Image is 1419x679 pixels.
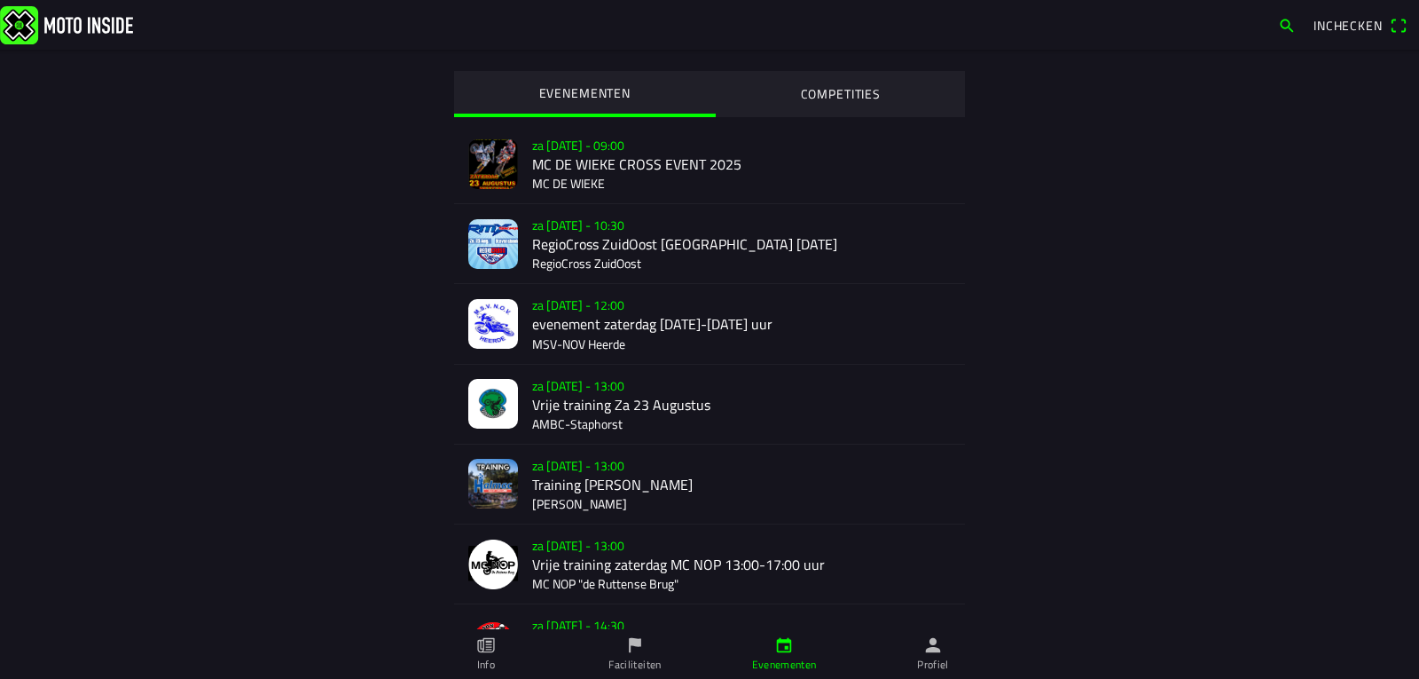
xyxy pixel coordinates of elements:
ion-label: Faciliteiten [608,657,661,673]
ion-icon: paper [476,636,496,655]
img: NjdwpvkGicnr6oC83998ZTDUeXJJ29cK9cmzxz8K.png [468,540,518,589]
img: sfRBxcGZmvZ0K6QUyq9TbY0sbKJYVDoKWVN9jkDZ.png [468,620,518,669]
a: za [DATE] - 13:00Vrije training zaterdag MC NOP 13:00-17:00 uurMC NOP "de Ruttense Brug" [454,525,965,604]
a: za [DATE] - 10:30RegioCross ZuidOost [GEOGRAPHIC_DATA] [DATE]RegioCross ZuidOost [454,204,965,284]
ion-icon: calendar [774,636,794,655]
img: CumXQZzcdmhWnmEhYrXpuWmwL1CF3yfMHlVlZmKJ.jpg [468,219,518,269]
a: Incheckenqr scanner [1305,10,1415,40]
ion-icon: flag [625,636,645,655]
a: za [DATE] - 13:00Training [PERSON_NAME][PERSON_NAME] [454,445,965,525]
ion-segment-button: EVENEMENTEN [454,71,716,117]
img: guWb0P1XhtsYapbpdwNZhAwCJt4eZ7D5Jg6d3Yok.jpg [468,299,518,349]
a: za [DATE] - 13:00Vrije training Za 23 AugustusAMBC-Staphorst [454,365,965,445]
ion-label: Profiel [917,657,949,673]
ion-label: Info [477,657,495,673]
ion-segment-button: COMPETITIES [716,71,966,117]
span: Inchecken [1313,16,1383,35]
a: za [DATE] - 12:00evenement zaterdag [DATE]-[DATE] uurMSV-NOV Heerde [454,284,965,364]
img: N3lxsS6Zhak3ei5Q5MtyPEvjHqMuKUUTBqHB2i4g.png [468,459,518,509]
ion-label: Evenementen [752,657,817,673]
ion-icon: person [923,636,943,655]
a: search [1269,10,1305,40]
img: t7fnKicc1oua0hfKMZR76Q8JJTtnBpYf91yRQPdg.jpg [468,139,518,189]
img: LHdt34qjO8I1ikqy75xviT6zvODe0JOmFLV3W9KQ.jpeg [468,379,518,429]
a: za [DATE] - 09:00MC DE WIEKE CROSS EVENT 2025MC DE WIEKE [454,124,965,204]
